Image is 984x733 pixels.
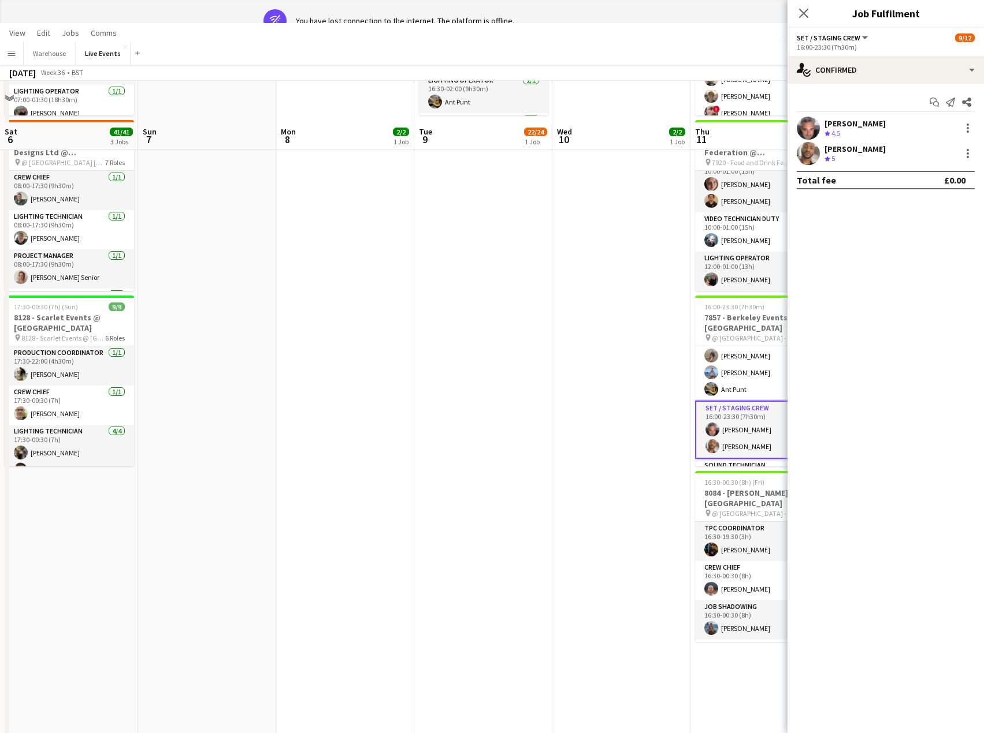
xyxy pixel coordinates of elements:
app-card-role: Crew Chief1/116:30-00:30 (8h)[PERSON_NAME] [695,561,825,600]
span: 4.5 [831,129,840,137]
app-card-role: Lighting Operator1/112:00-01:00 (13h)[PERSON_NAME] [695,252,825,291]
app-card-role: Lighting Technician4/417:30-00:30 (7h)[PERSON_NAME][PERSON_NAME] [5,425,134,514]
span: 6 Roles [105,334,125,342]
span: Wed [557,126,572,137]
app-card-role: Sound Operator1/1 [5,289,134,328]
span: Edit [37,28,50,38]
span: 2/2 [669,128,685,136]
span: Sun [143,126,157,137]
div: Confirmed [788,56,984,84]
button: Set / Staging Crew [797,33,870,42]
app-card-role: Sound Technician2/2 [695,459,825,515]
span: 10 [555,133,572,146]
app-job-card: 10:00-01:00 (15h) (Fri)13/137920 - Food and Drink Federation @ [GEOGRAPHIC_DATA] 7920 - Food and ... [695,120,825,291]
h3: 8128 - Scarlet Events @ [GEOGRAPHIC_DATA] [5,312,134,333]
span: Mon [281,126,296,137]
span: Jobs [62,28,79,38]
app-card-role: Lighting Operator1/107:00-01:30 (18h30m)[PERSON_NAME] [5,85,134,124]
span: 11 [693,133,710,146]
span: 8 [279,133,296,146]
span: Week 36 [38,68,67,77]
app-job-card: 16:00-23:30 (7h30m)9/127857 - Berkeley Events @ [GEOGRAPHIC_DATA] @ [GEOGRAPHIC_DATA] - 78577 Rol... [695,296,825,466]
span: 6 [3,133,17,146]
app-job-card: 08:00-17:30 (9h30m)7/78099 - [PERSON_NAME] Designs Ltd @ [GEOGRAPHIC_DATA] @ [GEOGRAPHIC_DATA] [G... [5,120,134,291]
app-card-role: Lighting Technician1/1 [695,639,825,679]
app-card-role: Crew Chief1/108:00-17:30 (9h30m)[PERSON_NAME] [5,171,134,210]
span: 22/24 [524,128,547,136]
div: 3 Jobs [110,137,132,146]
div: You have lost connection to the internet. The platform is offline. [296,16,514,26]
app-card-role: Video Technician Duty1/110:00-01:00 (15h)[PERSON_NAME] [695,212,825,252]
app-card-role: Video Technician2/210:00-01:00 (15h)[PERSON_NAME][PERSON_NAME] [695,156,825,212]
span: 7 [141,133,157,146]
span: 9 [417,133,432,146]
span: 41/41 [110,128,133,136]
a: Jobs [57,25,84,40]
a: View [5,25,30,40]
button: Warehouse [24,42,76,65]
div: 1 Job [525,137,547,146]
app-card-role: Lighting Technician3/316:00-23:30 (7h30m)[PERSON_NAME][PERSON_NAME]Ant Punt [695,328,825,401]
span: View [9,28,25,38]
div: [PERSON_NAME] [825,144,886,154]
span: @ [GEOGRAPHIC_DATA] - 7857 [712,334,796,342]
app-card-role: Lighting Technician1/108:00-17:30 (9h30m)[PERSON_NAME] [5,210,134,249]
span: 7 Roles [105,158,125,167]
app-card-role: Job Shadowing1/116:30-00:30 (8h)[PERSON_NAME] [695,600,825,639]
span: ! [713,106,720,113]
span: 9/9 [109,302,125,311]
h3: 8084 - [PERSON_NAME] @ [GEOGRAPHIC_DATA] [695,488,825,508]
app-card-role: Lighting Technician8/8 [419,113,548,270]
div: 1 Job [393,137,409,146]
app-card-role: Lighting Operator1/116:30-02:00 (9h30m)Ant Punt [419,74,548,113]
span: 17:30-00:30 (7h) (Sun) [14,302,78,311]
app-card-role: TPC Coordinator1/116:30-19:30 (3h)[PERSON_NAME] [695,522,825,561]
span: 7920 - Food and Drink Federation @ [GEOGRAPHIC_DATA] [712,158,792,167]
div: 16:00-23:30 (7h30m) [797,43,975,51]
app-card-role: Production Coordinator1/117:30-22:00 (4h30m)[PERSON_NAME] [5,346,134,386]
div: [PERSON_NAME] [825,118,886,129]
h3: 7857 - Berkeley Events @ [GEOGRAPHIC_DATA] [695,312,825,333]
span: @ [GEOGRAPHIC_DATA] - 8084 [712,509,796,518]
button: Live Events [76,42,131,65]
span: Tue [419,126,432,137]
span: @ [GEOGRAPHIC_DATA] [GEOGRAPHIC_DATA] - 8099 [21,158,105,167]
a: Comms [86,25,121,40]
span: Set / Staging Crew [797,33,860,42]
app-card-role: Crew Chief1/117:30-00:30 (7h)[PERSON_NAME] [5,386,134,425]
app-job-card: 16:30-00:30 (8h) (Fri)8/88084 - [PERSON_NAME] @ [GEOGRAPHIC_DATA] @ [GEOGRAPHIC_DATA] - 80848 Rol... [695,471,825,642]
span: Thu [695,126,710,137]
span: 2/2 [393,128,409,136]
div: BST [72,68,83,77]
span: 5 [831,154,835,163]
app-card-role: Project Manager1/108:00-17:30 (9h30m)[PERSON_NAME] Senior [5,249,134,289]
span: 9/12 [955,33,975,42]
a: Edit [32,25,55,40]
div: [DATE] [9,67,36,78]
span: 16:00-23:30 (7h30m) [704,302,764,311]
span: Comms [91,28,117,38]
span: 8128 - Scarlet Events @ [GEOGRAPHIC_DATA] [21,334,105,342]
app-card-role: Set / Staging Crew2/216:00-23:30 (7h30m)[PERSON_NAME][PERSON_NAME] [695,401,825,459]
app-job-card: 17:30-00:30 (7h) (Sun)9/98128 - Scarlet Events @ [GEOGRAPHIC_DATA] 8128 - Scarlet Events @ [GEOGR... [5,296,134,466]
span: 16:30-00:30 (8h) (Fri) [704,478,764,487]
span: Sat [5,126,17,137]
h3: Job Fulfilment [788,6,984,21]
div: 1 Job [670,137,685,146]
div: Total fee [797,174,836,186]
div: £0.00 [944,174,966,186]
